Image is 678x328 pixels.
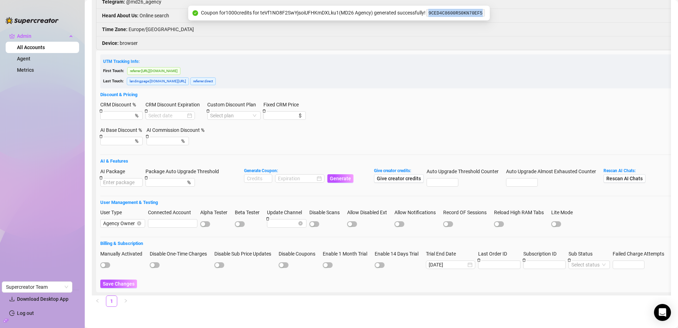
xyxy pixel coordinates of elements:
[279,262,289,268] button: Disable Coupons
[92,295,103,307] li: Previous Page
[323,262,333,268] button: Enable 1 Month Trial
[147,126,209,134] label: AI Commission Discount %
[102,40,119,46] strong: Device :
[375,262,385,268] button: Enable 14 Days Trial
[17,310,34,316] a: Log out
[99,176,103,180] span: delete
[426,9,484,17] code: 9CED4C8600RS0KN70EF5
[603,174,646,183] button: Rescan AI Chats
[17,45,45,50] a: All Accounts
[309,221,319,227] button: Disable Scans
[347,209,392,216] label: Allow Disabled Ext
[206,109,210,113] span: delete
[103,112,133,119] input: CRM Discount %
[103,69,124,73] span: First Touch:
[100,101,141,109] label: CRM Discount %
[266,217,269,221] span: delete
[551,209,577,216] label: Lite Mode
[567,258,571,262] span: delete
[522,258,526,262] span: delete
[6,282,68,292] span: Supercreator Team
[374,168,411,173] strong: Give creator credits:
[17,56,30,61] a: Agent
[127,77,189,85] span: landingpage : [DOMAIN_NAME][URL]
[145,101,204,109] label: CRM Discount Expiration
[150,262,160,268] button: Disable One-Time Charges
[106,296,117,306] a: 1
[9,33,15,39] span: crown
[278,175,315,182] input: Expiration
[654,304,671,321] div: Open Intercom Messenger
[214,262,224,268] button: Disable Sub Price Updates
[144,176,148,180] span: delete
[244,175,272,182] input: Credits
[17,296,69,302] span: Download Desktop App
[374,174,424,183] button: Give creator credits
[394,221,404,227] button: Allow Notifications
[613,250,669,258] label: Failed Charge Attempts
[244,168,278,173] strong: Generate Coupon:
[99,109,103,113] span: delete
[192,10,198,16] span: check-circle
[100,280,137,288] button: Save Changes
[524,261,565,269] input: Subscription ID
[148,209,196,216] label: Connected Account
[100,250,147,258] label: Manually Activated
[127,67,180,75] span: referrer : [URL][DOMAIN_NAME]
[6,17,59,24] img: logo-BBDzfeDw.svg
[327,174,353,183] button: Generate
[4,318,8,323] span: build
[494,209,548,216] label: Reload High RAM Tabs
[200,209,232,216] label: Alpha Tester
[145,168,224,175] label: Package Auto Upgrade Threshold
[235,209,264,216] label: Beta Tester
[298,221,303,225] span: close-circle
[377,176,421,181] span: Give creator credits
[144,109,148,113] span: delete
[102,27,127,32] strong: Time Zone :
[443,221,453,227] button: Record OF Sessions
[427,178,458,186] input: Auto Upgrade Threshold Counter
[100,126,147,134] label: AI Base Discount %
[506,168,601,175] label: Auto Upgrade Almost Exhausted Counter
[148,219,197,228] input: Connected Account
[103,137,133,145] input: AI Base Discount %
[100,262,110,268] button: Manually Activated
[17,67,34,73] a: Metrics
[603,168,636,173] strong: Rescan AI Chats:
[120,295,131,307] li: Next Page
[266,112,297,119] input: Fixed CRM Price
[150,250,212,258] label: Disable One-Time Charges
[613,261,644,269] input: Failed Charge Attempts
[429,261,466,269] input: Trial End Date
[347,221,357,227] button: Allow Disabled Ext
[267,209,307,216] label: Update Channel
[100,168,130,175] label: AI Package
[103,281,135,287] span: Save Changes
[214,250,276,258] label: Disable Sub Price Updates
[263,101,303,109] label: Fixed CRM Price
[102,13,138,18] strong: Heard About Us :
[92,295,103,307] button: left
[200,221,210,227] button: Alpha Tester
[148,112,186,119] input: CRM Discount Expiration
[506,178,537,186] input: Auto Upgrade Almost Exhausted Counter
[190,77,216,85] span: referrer : direct
[279,250,320,258] label: Disable Coupons
[309,209,344,216] label: Disable Scans
[103,79,124,83] span: Last Touch:
[9,296,15,302] span: download
[95,299,100,303] span: left
[99,135,103,138] span: delete
[494,221,504,227] button: Reload High RAM Tabs
[569,250,597,258] label: Sub Status
[124,299,128,303] span: right
[207,101,261,109] label: Custom Discount Plan
[394,209,440,216] label: Allow Notifications
[375,250,423,258] label: Enable 14 Days Trial
[148,178,186,186] input: Package Auto Upgrade Threshold
[103,219,142,227] span: Agency Owner
[443,209,491,216] label: Record OF Sessions
[523,250,561,258] label: Subscription ID
[103,59,139,64] span: UTM Tracking Info:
